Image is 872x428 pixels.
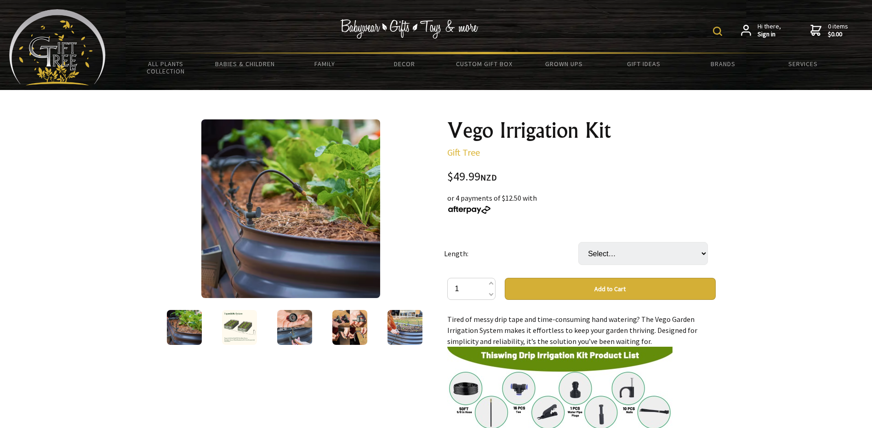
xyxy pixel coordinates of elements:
[285,54,365,73] a: Family
[205,54,285,73] a: Babies & Children
[445,54,524,73] a: Custom Gift Box
[758,30,781,39] strong: Sign in
[810,23,848,39] a: 0 items$0.00
[828,30,848,39] strong: $0.00
[505,278,716,300] button: Add to Cart
[524,54,604,73] a: Grown Ups
[480,172,497,183] span: NZD
[447,206,491,214] img: Afterpay
[126,54,205,81] a: All Plants Collection
[201,119,380,298] img: Vego Irrigation Kit
[444,229,578,278] td: Length:
[758,23,781,39] span: Hi there,
[828,22,848,39] span: 0 items
[167,310,202,345] img: Vego Irrigation Kit
[741,23,781,39] a: Hi there,Sign in
[332,310,367,345] img: Vego Irrigation Kit
[447,146,480,158] a: Gift Tree
[763,54,843,73] a: Services
[447,171,716,183] div: $49.99
[222,310,257,345] img: Vego Irrigation Kit
[447,119,716,141] h1: Vego Irrigation Kit
[388,310,422,345] img: Vego Irrigation Kit
[341,19,479,39] img: Babywear - Gifts - Toys & more
[684,54,763,73] a: Brands
[447,192,716,214] div: or 4 payments of $12.50 with
[277,310,312,345] img: Vego Irrigation Kit
[713,27,722,36] img: product search
[365,54,444,73] a: Decor
[9,9,106,85] img: Babyware - Gifts - Toys and more...
[604,54,683,73] a: Gift Ideas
